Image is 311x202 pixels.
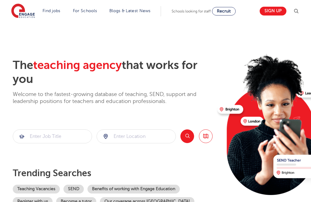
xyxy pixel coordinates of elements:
[63,185,84,193] a: SEND
[109,9,151,13] a: Blogs & Latest News
[13,129,92,143] div: Submit
[33,59,122,72] span: teaching agency
[260,7,286,15] a: Sign up
[13,58,213,86] h2: The that works for you
[212,7,236,15] a: Recruit
[13,168,213,179] p: Trending searches
[13,130,92,143] input: Submit
[87,185,180,193] a: Benefits of working with Engage Education
[73,9,97,13] a: For Schools
[172,9,211,13] span: Schools looking for staff
[11,4,35,19] img: Engage Education
[97,129,176,143] div: Submit
[13,185,60,193] a: Teaching Vacancies
[13,91,213,105] p: Welcome to the fastest-growing database of teaching, SEND, support and leadership positions for t...
[97,130,176,143] input: Submit
[217,9,231,13] span: Recruit
[180,129,194,143] button: Search
[43,9,60,13] a: Find jobs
